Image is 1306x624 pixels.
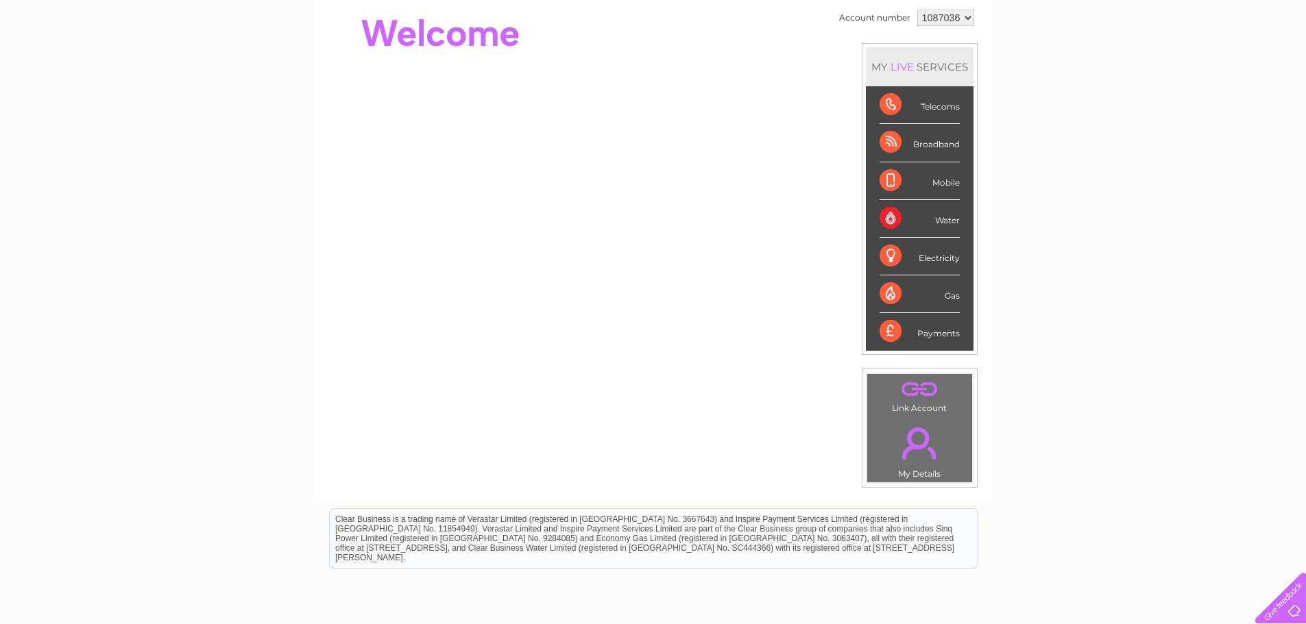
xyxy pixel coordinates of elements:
a: . [871,419,969,467]
div: Electricity [880,238,960,275]
a: Contact [1215,58,1248,68]
a: . [871,377,969,401]
td: My Details [867,416,973,483]
a: 0333 014 3131 [1048,7,1142,24]
div: Clear Business is a trading name of Verastar Limited (registered in [GEOGRAPHIC_DATA] No. 3667643... [330,8,978,66]
div: Water [880,200,960,238]
td: Account number [836,6,914,29]
a: Blog [1187,58,1207,68]
div: LIVE [888,60,917,73]
a: Telecoms [1137,58,1178,68]
a: Water [1065,58,1091,68]
a: Log out [1261,58,1293,68]
div: Mobile [880,162,960,200]
div: Broadband [880,124,960,162]
div: Payments [880,313,960,350]
a: Energy [1099,58,1129,68]
td: Link Account [867,373,973,416]
div: Gas [880,275,960,313]
div: Telecoms [880,86,960,124]
img: logo.png [46,36,116,77]
div: MY SERVICES [866,47,974,86]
